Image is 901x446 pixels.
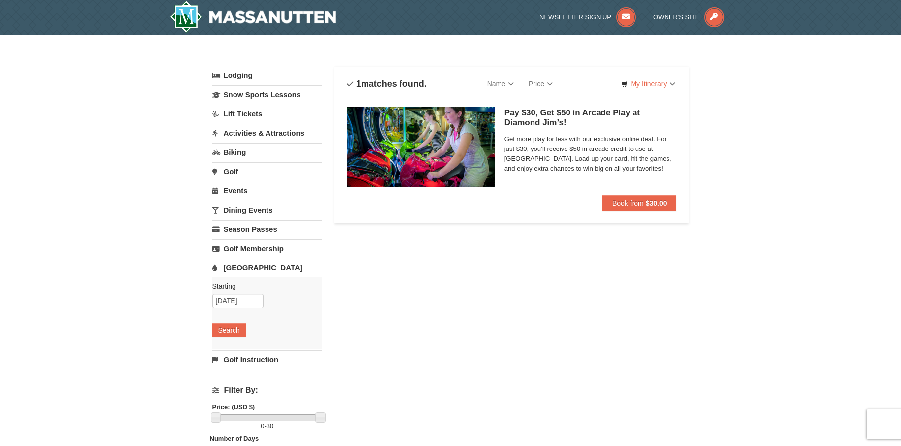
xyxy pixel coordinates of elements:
[356,79,361,89] span: 1
[504,108,677,128] h5: Pay $30, Get $50 in Arcade Play at Diamond Jim’s!
[212,239,322,258] a: Golf Membership
[267,422,273,430] span: 30
[521,74,560,94] a: Price
[170,1,336,33] a: Massanutten Resort
[212,143,322,161] a: Biking
[212,259,322,277] a: [GEOGRAPHIC_DATA]
[212,323,246,337] button: Search
[212,421,322,431] label: -
[646,199,667,207] strong: $30.00
[212,85,322,104] a: Snow Sports Lessons
[212,201,322,219] a: Dining Events
[212,350,322,369] a: Golf Instruction
[539,13,611,21] span: Newsletter Sign Up
[504,134,677,174] span: Get more play for less with our exclusive online deal. For just $30, you’ll receive $50 in arcade...
[539,13,636,21] a: Newsletter Sign Up
[170,1,336,33] img: Massanutten Resort Logo
[212,281,315,291] label: Starting
[615,76,681,91] a: My Itinerary
[212,67,322,84] a: Lodging
[212,403,255,410] strong: Price: (USD $)
[212,220,322,238] a: Season Passes
[480,74,521,94] a: Name
[212,124,322,142] a: Activities & Attractions
[212,162,322,181] a: Golf
[261,422,264,430] span: 0
[212,105,322,123] a: Lift Tickets
[212,182,322,200] a: Events
[612,199,644,207] span: Book from
[212,386,322,395] h4: Filter By:
[347,79,427,89] h4: matches found.
[602,195,677,211] button: Book from $30.00
[347,107,495,187] img: 6619917-1621-4efc4b47.jpg
[653,13,724,21] a: Owner's Site
[653,13,700,21] span: Owner's Site
[210,435,259,442] strong: Number of Days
